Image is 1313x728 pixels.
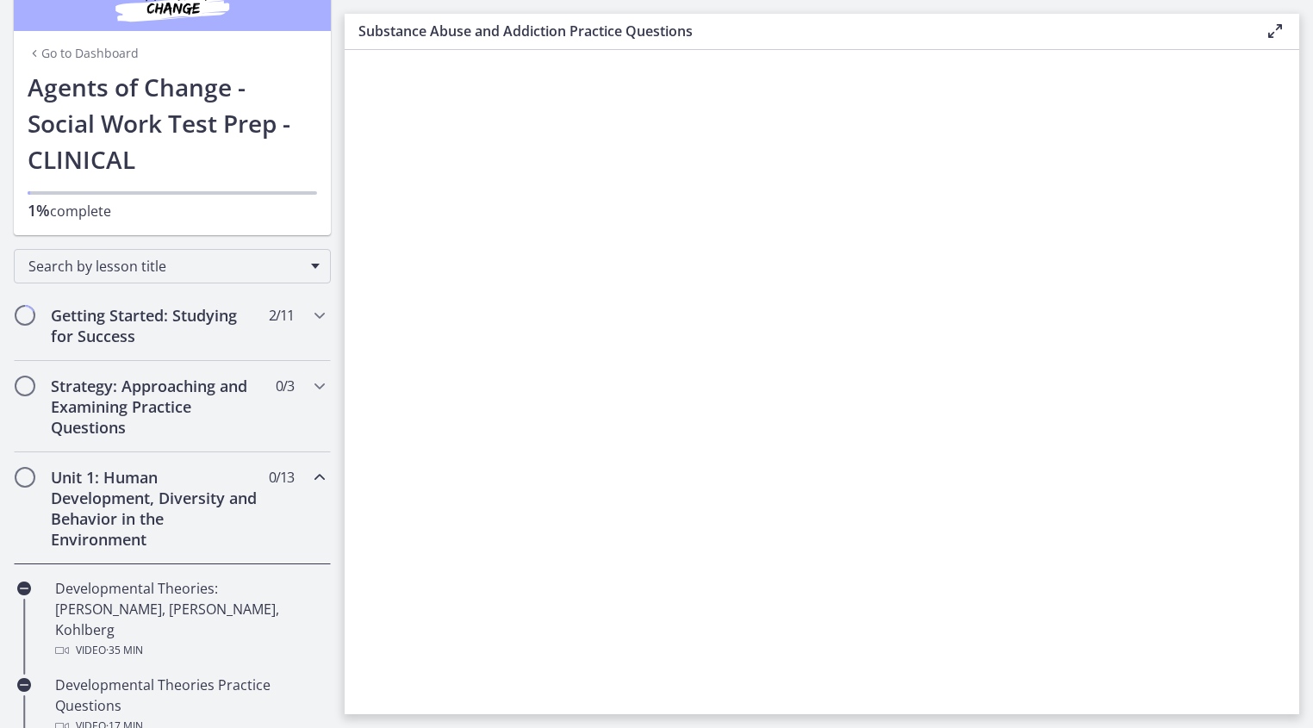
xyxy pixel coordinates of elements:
[28,69,317,177] h1: Agents of Change - Social Work Test Prep - CLINICAL
[28,257,302,276] span: Search by lesson title
[28,45,139,62] a: Go to Dashboard
[358,21,1237,41] h3: Substance Abuse and Addiction Practice Questions
[276,376,294,396] span: 0 / 3
[106,640,143,661] span: · 35 min
[51,376,261,438] h2: Strategy: Approaching and Examining Practice Questions
[55,640,324,661] div: Video
[14,249,331,283] div: Search by lesson title
[55,578,324,661] div: Developmental Theories: [PERSON_NAME], [PERSON_NAME], Kohlberg
[51,467,261,550] h2: Unit 1: Human Development, Diversity and Behavior in the Environment
[28,200,50,221] span: 1%
[28,200,317,221] p: complete
[269,305,294,326] span: 2 / 11
[51,305,261,346] h2: Getting Started: Studying for Success
[269,467,294,488] span: 0 / 13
